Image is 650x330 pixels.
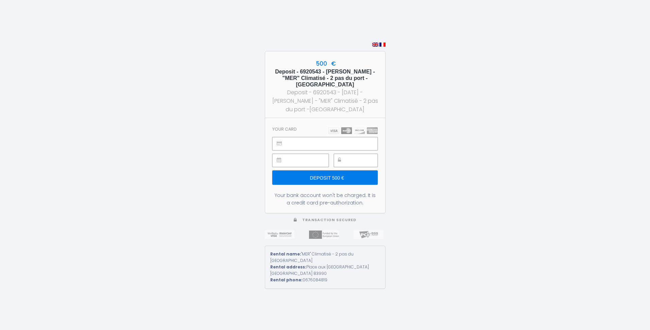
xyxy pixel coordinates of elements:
div: Deposit - 6920543 - [DATE] - [PERSON_NAME] - "MER" Climatisé - 2 pas du port -[GEOGRAPHIC_DATA] [271,88,379,114]
div: Your bank account won't be charged. It is a credit card pre-authorization. [272,192,377,207]
span: Transaction secured [302,217,356,222]
iframe: Secure payment input frame [349,154,377,167]
span: 500 € [314,60,336,68]
input: Deposit 500 € [272,170,377,185]
h5: Deposit - 6920543 - [PERSON_NAME] - "MER" Climatisé - 2 pas du port -[GEOGRAPHIC_DATA] [271,68,379,88]
strong: Rental phone: [270,277,303,283]
img: fr.png [379,43,386,47]
div: Place aux [GEOGRAPHIC_DATA] [GEOGRAPHIC_DATA] 83990 [270,264,380,277]
h3: Your card [272,127,297,132]
img: carts.png [328,127,378,134]
strong: Rental name: [270,251,301,257]
iframe: Secure payment input frame [288,137,377,150]
div: 0676084819 [270,277,380,283]
iframe: Secure payment input frame [288,154,328,167]
div: "MER" Climatisé - 2 pas du [GEOGRAPHIC_DATA] [270,251,380,264]
img: en.png [372,43,378,47]
strong: Rental address: [270,264,306,270]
